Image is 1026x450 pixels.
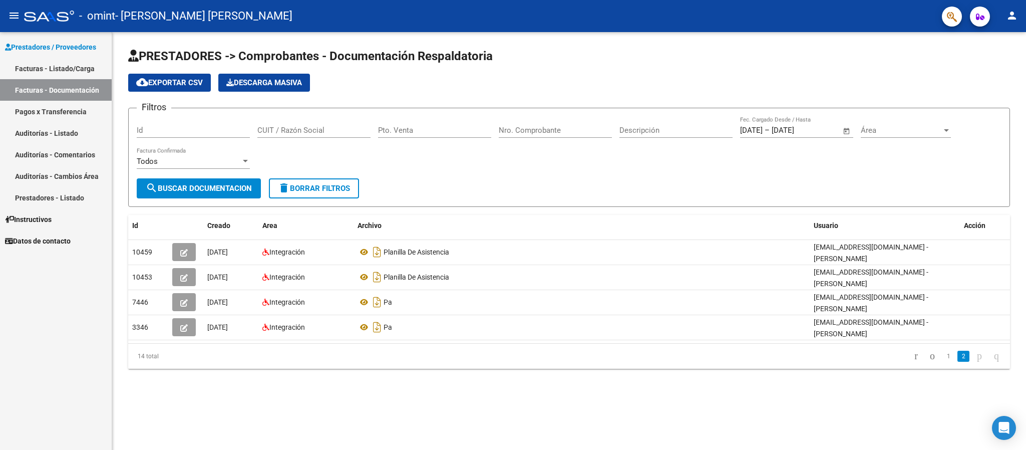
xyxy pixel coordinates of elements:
i: Descargar documento [371,244,384,260]
span: Prestadores / Proveedores [5,42,96,53]
span: Pa [384,298,392,306]
i: Descargar documento [371,294,384,310]
span: Pa [384,323,392,331]
span: Datos de contacto [5,236,71,247]
span: Descarga Masiva [226,78,302,87]
span: PRESTADORES -> Comprobantes - Documentación Respaldatoria [128,49,493,63]
mat-icon: cloud_download [136,76,148,88]
span: Todos [137,157,158,166]
span: 10459 [132,248,152,256]
span: [DATE] [207,323,228,331]
input: Start date [740,126,763,135]
span: – [765,126,770,135]
mat-icon: delete [278,182,290,194]
span: [EMAIL_ADDRESS][DOMAIN_NAME] - [PERSON_NAME] [814,243,928,263]
span: Integración [269,323,305,331]
span: Integración [269,298,305,306]
a: go to first page [910,351,922,362]
span: Planilla De Asistencia [384,273,449,281]
span: Integración [269,248,305,256]
a: 1 [942,351,954,362]
div: 14 total [128,344,303,369]
span: [DATE] [207,248,228,256]
button: Borrar Filtros [269,178,359,198]
span: Area [262,221,277,230]
span: [EMAIL_ADDRESS][DOMAIN_NAME] - [PERSON_NAME] [814,293,928,313]
datatable-header-cell: Archivo [354,215,810,237]
span: [DATE] [207,298,228,306]
span: Buscar Documentacion [146,184,252,193]
button: Descarga Masiva [218,74,310,92]
datatable-header-cell: Id [128,215,168,237]
span: [EMAIL_ADDRESS][DOMAIN_NAME] - [PERSON_NAME] [814,268,928,288]
a: go to previous page [925,351,939,362]
span: Acción [964,221,985,230]
button: Exportar CSV [128,74,211,92]
li: page 1 [941,348,956,365]
i: Descargar documento [371,269,384,285]
a: go to next page [972,351,986,362]
mat-icon: search [146,182,158,194]
input: End date [772,126,820,135]
span: Archivo [358,221,382,230]
span: [EMAIL_ADDRESS][DOMAIN_NAME] - [PERSON_NAME] [814,318,928,338]
h3: Filtros [137,100,171,114]
span: 3346 [132,323,148,331]
span: 7446 [132,298,148,306]
datatable-header-cell: Area [258,215,354,237]
a: 2 [957,351,969,362]
span: 10453 [132,273,152,281]
span: Área [861,126,942,135]
datatable-header-cell: Acción [960,215,1010,237]
span: Instructivos [5,214,52,225]
span: Creado [207,221,230,230]
span: - [PERSON_NAME] [PERSON_NAME] [115,5,292,27]
span: Planilla De Asistencia [384,248,449,256]
button: Open calendar [841,125,853,137]
app-download-masive: Descarga masiva de comprobantes (adjuntos) [218,74,310,92]
span: Id [132,221,138,230]
span: - omint [79,5,115,27]
span: Exportar CSV [136,78,203,87]
datatable-header-cell: Usuario [810,215,960,237]
span: Usuario [814,221,838,230]
button: Buscar Documentacion [137,178,261,198]
div: Open Intercom Messenger [992,416,1016,440]
span: Integración [269,273,305,281]
li: page 2 [956,348,971,365]
span: Borrar Filtros [278,184,350,193]
a: go to last page [989,351,1003,362]
i: Descargar documento [371,319,384,335]
mat-icon: person [1006,10,1018,22]
datatable-header-cell: Creado [203,215,258,237]
span: [DATE] [207,273,228,281]
mat-icon: menu [8,10,20,22]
